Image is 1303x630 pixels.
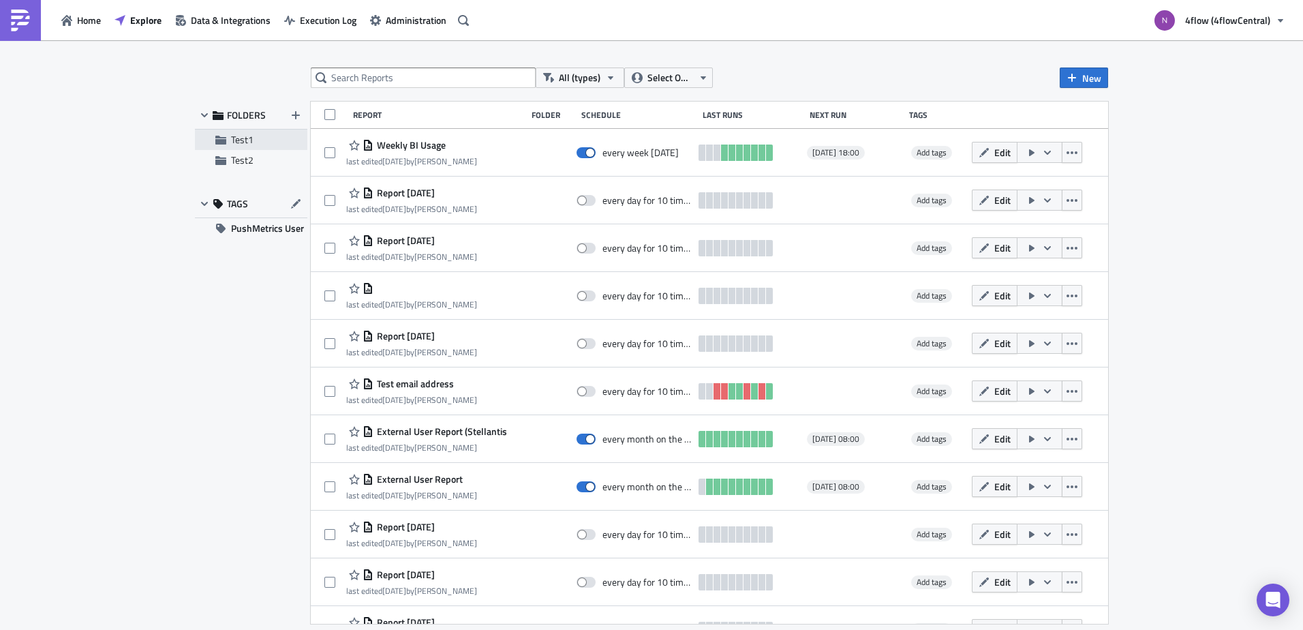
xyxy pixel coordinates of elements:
button: All (types) [536,67,624,88]
div: last edited by [PERSON_NAME] [346,252,477,262]
span: Report 2025-06-18 [373,235,435,247]
div: every day for 10 times [602,242,692,254]
button: Explore [108,10,168,31]
span: Explore [130,13,162,27]
span: Add tags [911,194,952,207]
span: Home [77,13,101,27]
div: last edited by [PERSON_NAME] [346,442,507,453]
div: every day for 10 times [602,290,692,302]
span: Add tags [911,289,952,303]
button: PushMetrics User [195,218,307,239]
span: Weekly BI Usage [373,139,446,151]
span: Add tags [917,575,947,588]
button: Home [55,10,108,31]
span: Edit [994,241,1011,255]
div: Tags [909,110,966,120]
div: last edited by [PERSON_NAME] [346,538,477,548]
div: Report [353,110,525,120]
div: Folder [532,110,574,120]
span: Report 2025-07-25 [373,187,435,199]
time: 2025-07-25T17:20:09Z [382,202,406,215]
div: Last Runs [703,110,803,120]
span: 4flow (4flowCentral) [1185,13,1270,27]
span: Add tags [911,337,952,350]
span: Add tags [911,385,952,398]
button: Administration [363,10,453,31]
button: Data & Integrations [168,10,277,31]
div: every day for 10 times [602,528,692,541]
button: Edit [972,524,1017,545]
span: [DATE] 08:00 [812,481,859,492]
div: every day for 10 times [602,576,692,588]
button: Edit [972,142,1017,163]
button: Edit [972,380,1017,402]
span: Add tags [917,528,947,541]
time: 2025-05-25T18:00:17Z [382,298,406,311]
time: 2025-06-18T10:02:23Z [382,250,406,263]
div: Next Run [810,110,903,120]
span: Add tags [911,575,952,589]
div: every day for 10 times [602,337,692,350]
span: Add tags [917,194,947,207]
div: Open Intercom Messenger [1257,584,1289,616]
button: New [1060,67,1108,88]
div: every week on Sunday [602,147,679,159]
span: Add tags [917,146,947,159]
span: Edit [994,145,1011,160]
span: Edit [994,288,1011,303]
span: TAGS [227,198,248,210]
span: Add tags [917,337,947,350]
span: Edit [994,575,1011,589]
div: every day for 10 times [602,385,692,397]
span: Edit [994,384,1011,398]
span: External User Report (Stellantis [373,425,507,438]
span: Edit [994,336,1011,350]
span: Execution Log [300,13,356,27]
time: 2025-05-28T12:00:20Z [382,489,406,502]
div: last edited by [PERSON_NAME] [346,204,477,214]
span: Add tags [917,480,947,493]
div: last edited by [PERSON_NAME] [346,395,477,405]
span: Report 2025-03-27 [373,521,435,533]
span: Add tags [911,480,952,494]
span: Report 2025-05-23 [373,330,435,342]
div: every day for 10 times [602,194,692,207]
span: Add tags [917,289,947,302]
span: Report 2025-03-27 [373,616,435,629]
span: Edit [994,527,1011,541]
time: 2025-03-27T16:19:07Z [382,584,406,597]
img: Avatar [1153,9,1176,32]
time: 2025-05-23T09:43:47Z [382,441,406,454]
span: [DATE] 18:00 [812,147,859,158]
span: Test1 [231,132,254,147]
span: Report 2025-03-27 [373,569,435,581]
time: 2025-05-28T12:01:45Z [382,393,406,406]
button: Edit [972,237,1017,258]
div: last edited by [PERSON_NAME] [346,299,477,310]
a: Execution Log [277,10,363,31]
span: FOLDERS [227,109,266,121]
img: PushMetrics [10,10,31,31]
time: 2025-05-23T09:43:33Z [382,346,406,359]
span: Test2 [231,153,254,167]
span: Edit [994,193,1011,207]
span: External User Report [373,473,463,485]
span: All (types) [559,70,600,85]
span: Data & Integrations [191,13,271,27]
span: Add tags [911,146,952,160]
button: Select Owner [624,67,713,88]
div: last edited by [PERSON_NAME] [346,156,477,166]
button: Edit [972,571,1017,592]
span: Edit [994,432,1011,446]
div: Schedule [581,110,696,120]
span: Add tags [911,241,952,255]
button: Edit [972,428,1017,449]
div: last edited by [PERSON_NAME] [346,490,477,500]
time: 2025-05-28T07:51:11Z [382,537,406,550]
input: Search Reports [311,67,536,88]
div: every month on the 1st [602,433,692,445]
